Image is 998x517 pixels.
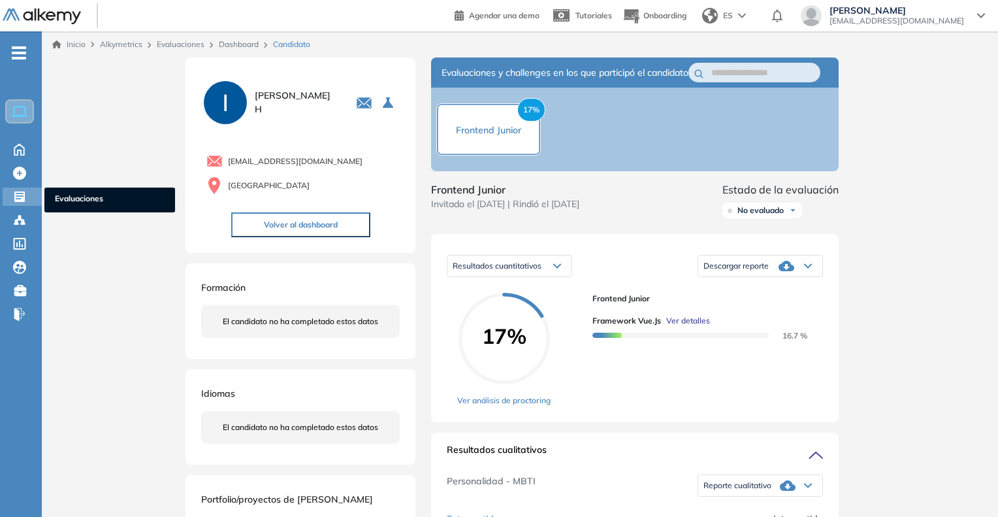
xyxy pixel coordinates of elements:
[228,180,310,192] span: [GEOGRAPHIC_DATA]
[52,39,86,50] a: Inicio
[829,5,964,16] span: [PERSON_NAME]
[447,475,536,497] span: Personalidad - MBTI
[737,205,784,216] span: No evaluado
[223,422,378,433] span: El candidato no ha completado estos datos
[201,78,249,127] img: PROFILE_MENU_LOGO_USER
[829,16,964,26] span: [EMAIL_ADDRESS][DOMAIN_NAME]
[469,10,539,20] span: Agendar una demo
[459,325,550,346] span: 17%
[517,98,545,122] span: 17%
[255,89,340,116] span: [PERSON_NAME] H
[738,13,746,18] img: arrow
[666,315,710,327] span: Ver detalles
[431,182,579,197] span: Frontend Junior
[703,480,771,491] span: Reporte cualitativo
[722,182,839,197] span: Estado de la evaluación
[456,124,521,136] span: Frontend Junior
[228,156,362,167] span: [EMAIL_ADDRESS][DOMAIN_NAME]
[592,293,813,305] span: Frontend Junior
[55,193,165,207] span: Evaluaciones
[457,395,551,407] a: Ver análisis de proctoring
[201,282,246,293] span: Formación
[219,39,259,49] a: Dashboard
[442,66,688,80] span: Evaluaciones y challenges en los que participó el candidato
[723,10,733,22] span: ES
[702,8,718,24] img: world
[703,261,769,271] span: Descargar reporte
[231,212,370,237] button: Volver al dashboard
[661,315,710,327] button: Ver detalles
[157,39,204,49] a: Evaluaciones
[575,10,612,20] span: Tutoriales
[767,331,807,341] span: 16.7 %
[431,197,579,211] span: Invitado el [DATE] | Rindió el [DATE]
[273,39,310,50] span: Candidato
[447,443,547,464] span: Resultados cualitativos
[622,2,686,30] button: Onboarding
[12,52,26,54] i: -
[100,39,142,49] span: Alkymetrics
[453,261,541,271] span: Resultados cuantitativos
[643,10,686,20] span: Onboarding
[223,316,378,327] span: El candidato no ha completado estos datos
[201,493,373,505] span: Portfolio/proyectos de [PERSON_NAME]
[3,8,81,25] img: Logo
[455,7,539,22] a: Agendar una demo
[789,207,797,214] img: Ícono de flecha
[201,388,235,399] span: Idiomas
[592,315,661,327] span: Framework Vue.js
